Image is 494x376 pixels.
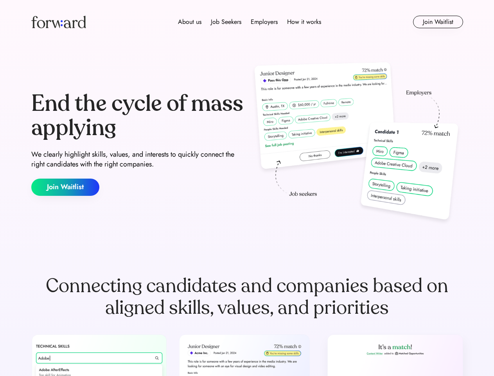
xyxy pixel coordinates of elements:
div: Employers [251,17,278,27]
div: Job Seekers [211,17,241,27]
button: Join Waitlist [31,179,99,196]
div: About us [178,17,201,27]
img: hero-image.png [250,60,463,228]
div: How it works [287,17,321,27]
div: Connecting candidates and companies based on aligned skills, values, and priorities [31,275,463,319]
button: Join Waitlist [413,16,463,28]
div: We clearly highlight skills, values, and interests to quickly connect the right candidates with t... [31,150,244,169]
img: Forward logo [31,16,86,28]
div: End the cycle of mass applying [31,92,244,140]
